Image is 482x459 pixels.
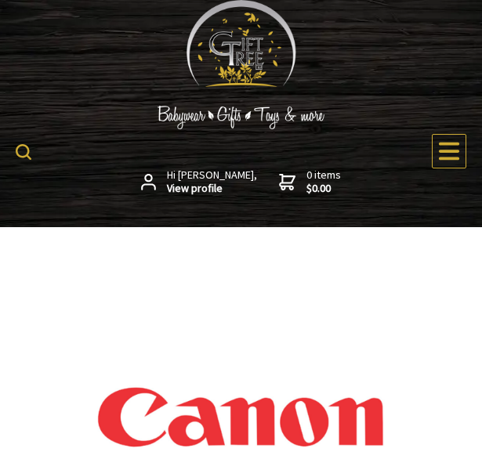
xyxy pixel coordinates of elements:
img: Babywear - Gifts - Toys & more [124,106,359,129]
span: Hi [PERSON_NAME], [167,168,257,196]
img: product search [16,144,31,160]
a: Hi [PERSON_NAME],View profile [141,168,257,196]
a: 0 items$0.00 [279,168,341,196]
span: 0 items [306,168,341,196]
strong: $0.00 [306,182,341,196]
strong: View profile [167,182,257,196]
